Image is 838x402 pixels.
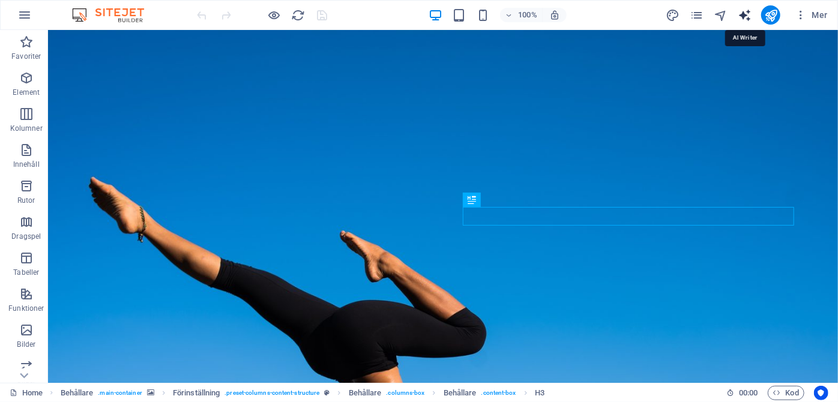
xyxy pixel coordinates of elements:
[761,5,780,25] button: publish
[11,52,41,61] p: Favoriter
[17,340,35,349] p: Bilder
[291,8,306,22] button: reload
[10,386,43,400] a: Klicka för att avbryta val. Dubbelklicka för att öppna sidor
[147,389,154,396] i: Det här elementet innehåller en bakgrund
[795,9,828,21] span: Mer
[773,386,799,400] span: Kod
[726,386,758,400] h6: Sessionstid
[535,386,544,400] span: Klicka för att välja. Dubbelklicka för att redigera
[349,386,382,400] span: Klicka för att välja. Dubbelklicka för att redigera
[324,389,330,396] i: Det här elementet är en anpassningsbar förinställning
[549,10,560,20] i: Justera zoomnivån automatiskt vid storleksändring för att passa vald enhet.
[444,386,477,400] span: Klicka för att välja. Dubbelklicka för att redigera
[814,386,828,400] button: Usercentrics
[387,386,425,400] span: . columns-box
[665,8,680,22] button: design
[8,304,44,313] p: Funktioner
[17,196,35,205] p: Rutor
[739,386,758,400] span: 00 00
[518,8,537,22] h6: 100%
[713,8,728,22] button: navigator
[737,8,752,22] button: text_generator
[764,8,778,22] i: Publicera
[10,124,43,133] p: Kolumner
[13,268,39,277] p: Tabeller
[500,8,543,22] button: 100%
[13,88,40,97] p: Element
[690,8,704,22] i: Sidor (Ctrl+Alt+S)
[267,8,282,22] button: Klicka här för att lämna förhandsvisningsläge och fortsätta redigera
[98,386,142,400] span: . main-container
[61,386,94,400] span: Klicka för att välja. Dubbelklicka för att redigera
[481,386,516,400] span: . content-box
[173,386,220,400] span: Klicka för att välja. Dubbelklicka för att redigera
[666,8,680,22] i: Design (Ctrl+Alt+Y)
[13,160,40,169] p: Innehåll
[790,5,833,25] button: Mer
[225,386,319,400] span: . preset-columns-content-structure
[689,8,704,22] button: pages
[747,388,749,397] span: :
[61,386,545,400] nav: breadcrumb
[11,232,41,241] p: Dragspel
[714,8,728,22] i: Navigatör
[292,8,306,22] i: Uppdatera sida
[69,8,159,22] img: Editor Logo
[768,386,804,400] button: Kod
